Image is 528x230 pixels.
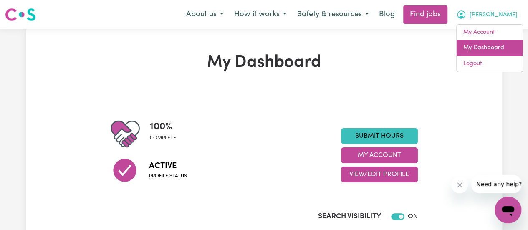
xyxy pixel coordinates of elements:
[341,167,418,182] button: View/Edit Profile
[471,175,521,193] iframe: Message from company
[451,177,468,193] iframe: Close message
[150,134,176,142] span: complete
[150,119,176,134] span: 100 %
[456,24,523,72] div: My Account
[457,56,523,72] a: Logout
[408,213,418,220] span: ON
[318,211,381,222] label: Search Visibility
[341,128,418,144] a: Submit Hours
[341,147,418,163] button: My Account
[451,6,523,23] button: My Account
[150,119,183,149] div: Profile completeness: 100%
[292,6,374,23] button: Safety & resources
[149,172,187,180] span: Profile status
[181,6,229,23] button: About us
[229,6,292,23] button: How it works
[5,7,36,22] img: Careseekers logo
[374,5,400,24] a: Blog
[403,5,447,24] a: Find jobs
[5,6,51,13] span: Need any help?
[457,25,523,40] a: My Account
[457,40,523,56] a: My Dashboard
[470,10,518,20] span: [PERSON_NAME]
[5,5,36,24] a: Careseekers logo
[111,53,418,73] h1: My Dashboard
[149,160,187,172] span: Active
[495,197,521,223] iframe: Button to launch messaging window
